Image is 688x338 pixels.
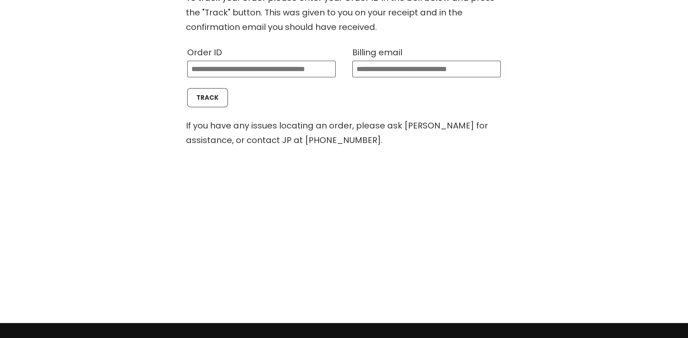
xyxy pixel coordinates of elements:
[187,44,336,61] label: Order ID
[186,158,502,268] iframe: mQbBgFHM69us
[187,88,228,107] button: Track
[186,118,502,148] p: If you have any issues locating an order, please ask [PERSON_NAME] for assistance, or contact JP ...
[352,44,501,61] label: Billing email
